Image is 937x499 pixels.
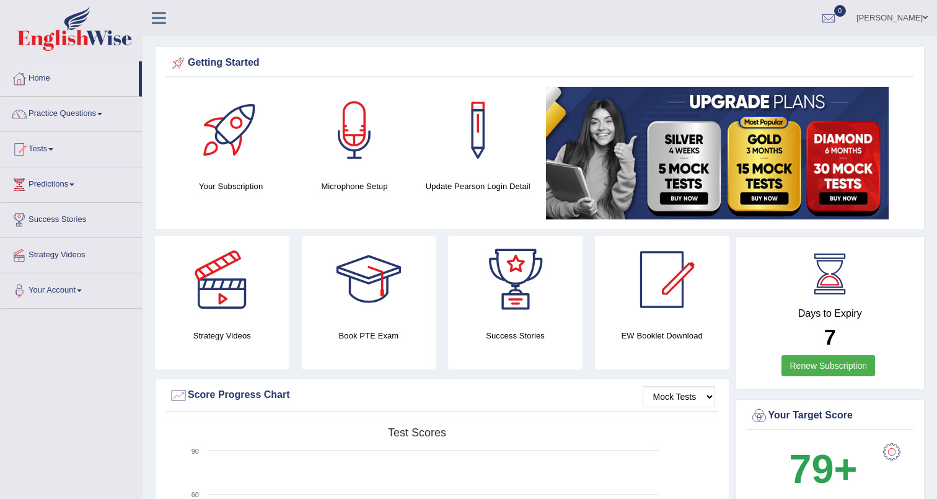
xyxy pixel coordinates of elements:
h4: Success Stories [448,329,583,342]
span: 0 [834,5,847,17]
a: Practice Questions [1,97,142,128]
a: Predictions [1,167,142,198]
h4: Update Pearson Login Detail [423,180,534,193]
a: Renew Subscription [781,355,875,376]
a: Tests [1,132,142,163]
b: 7 [824,325,836,349]
h4: Strategy Videos [155,329,289,342]
h4: Book PTE Exam [302,329,436,342]
a: Success Stories [1,203,142,234]
div: Getting Started [169,54,910,73]
b: 79+ [789,446,857,492]
h4: Your Subscription [175,180,286,193]
text: 60 [191,491,199,498]
h4: Days to Expiry [750,308,911,319]
tspan: Test scores [388,426,446,439]
div: Score Progress Chart [169,386,715,405]
a: Strategy Videos [1,238,142,269]
div: Your Target Score [750,407,911,425]
h4: Microphone Setup [299,180,410,193]
h4: EW Booklet Download [595,329,729,342]
a: Your Account [1,273,142,304]
text: 90 [191,448,199,455]
a: Home [1,61,139,92]
img: small5.jpg [546,87,889,219]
